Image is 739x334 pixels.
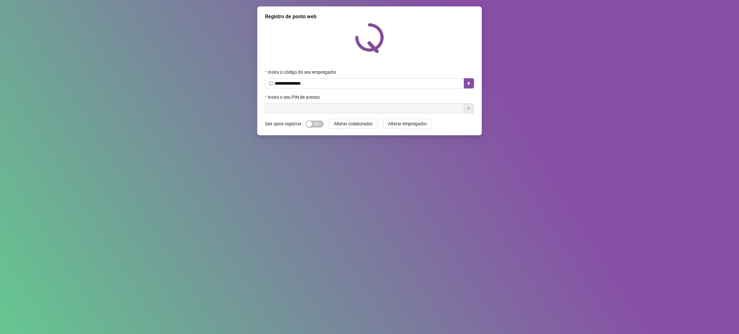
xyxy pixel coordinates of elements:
label: Insira o seu PIN de acesso [265,94,324,101]
button: Alterar colaborador [329,119,378,129]
span: info-circle [269,81,273,86]
img: QRPoint [355,23,384,53]
button: Alterar empregador [383,119,432,129]
label: Sair após registrar [265,119,306,129]
div: Registro de ponto web [265,13,474,21]
label: Insira o código do seu empregador [265,69,341,76]
span: Alterar colaborador [334,120,373,127]
span: caret-right [466,81,471,86]
span: Alterar empregador [388,120,427,127]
